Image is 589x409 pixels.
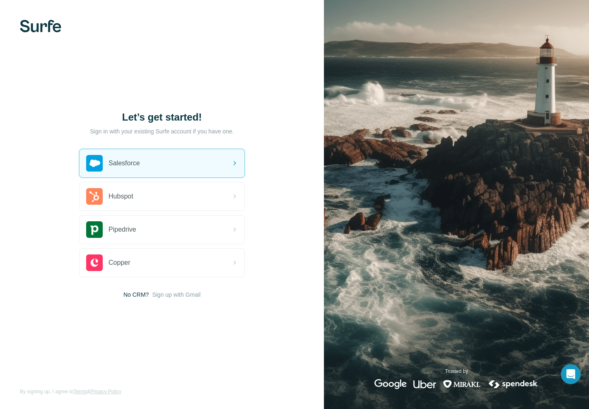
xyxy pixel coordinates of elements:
[488,379,539,389] img: spendesk's logo
[561,364,581,384] div: Open Intercom Messenger
[109,191,133,201] span: Hubspot
[152,290,200,299] button: Sign up with Gmail
[86,254,103,271] img: copper's logo
[123,290,149,299] span: No CRM?
[374,379,407,389] img: google's logo
[86,155,103,172] img: salesforce's logo
[90,127,234,136] p: Sign in with your existing Surfe account if you have one.
[109,258,130,268] span: Copper
[109,158,140,168] span: Salesforce
[86,221,103,238] img: pipedrive's logo
[20,20,61,32] img: Surfe's logo
[86,188,103,205] img: hubspot's logo
[443,379,481,389] img: mirakl's logo
[109,225,136,235] span: Pipedrive
[73,389,87,394] a: Terms
[90,389,121,394] a: Privacy Policy
[445,368,468,375] p: Trusted by
[413,379,436,389] img: uber's logo
[20,388,121,395] span: By signing up, I agree to &
[79,111,245,124] h1: Let’s get started!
